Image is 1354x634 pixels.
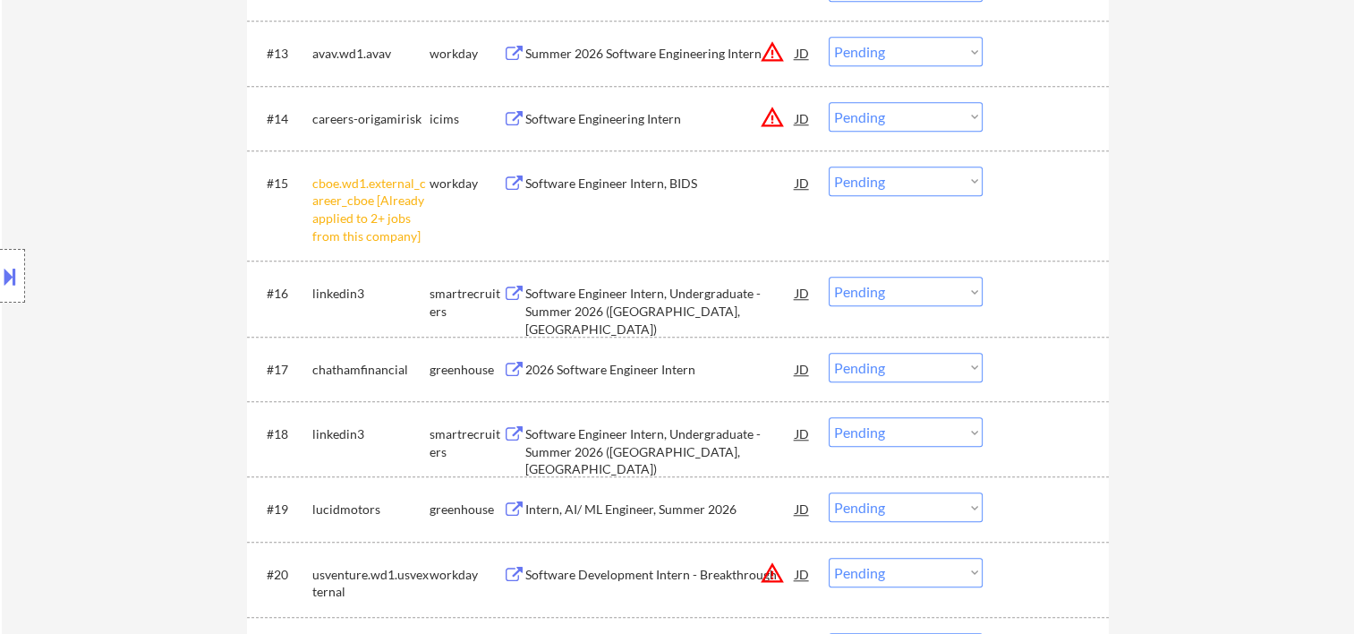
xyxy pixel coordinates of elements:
[525,361,796,379] div: 2026 Software Engineer Intern
[312,285,430,303] div: linkedin3
[312,361,430,379] div: chathamfinancial
[312,175,430,244] div: cboe.wd1.external_career_cboe [Already applied to 2+ jobs from this company]
[794,167,812,199] div: JD
[794,353,812,385] div: JD
[760,39,785,64] button: warning_amber
[312,501,430,518] div: lucidmotors
[312,110,430,128] div: careers-origamirisk
[430,175,503,193] div: workday
[267,566,298,584] div: #20
[525,175,796,193] div: Software Engineer Intern, BIDS
[312,425,430,443] div: linkedin3
[794,493,812,525] div: JD
[312,45,430,63] div: avav.wd1.avav
[312,566,430,601] div: usventure.wd1.usvexternal
[430,285,503,320] div: smartrecruiters
[794,558,812,590] div: JD
[430,566,503,584] div: workday
[430,361,503,379] div: greenhouse
[794,277,812,309] div: JD
[525,45,796,63] div: Summer 2026 Software Engineering Intern
[760,105,785,130] button: warning_amber
[525,566,796,584] div: Software Development Intern - Breakthrough
[525,110,796,128] div: Software Engineering Intern
[760,561,785,586] button: warning_amber
[430,110,503,128] div: icims
[525,285,796,338] div: Software Engineer Intern, Undergraduate - Summer 2026 ([GEOGRAPHIC_DATA], [GEOGRAPHIC_DATA])
[430,425,503,460] div: smartrecruiters
[794,102,812,134] div: JD
[525,425,796,478] div: Software Engineer Intern, Undergraduate - Summer 2026 ([GEOGRAPHIC_DATA], [GEOGRAPHIC_DATA])
[794,417,812,450] div: JD
[267,501,298,518] div: #19
[525,501,796,518] div: Intern, AI/ ML Engineer, Summer 2026
[267,45,298,63] div: #13
[430,501,503,518] div: greenhouse
[430,45,503,63] div: workday
[794,37,812,69] div: JD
